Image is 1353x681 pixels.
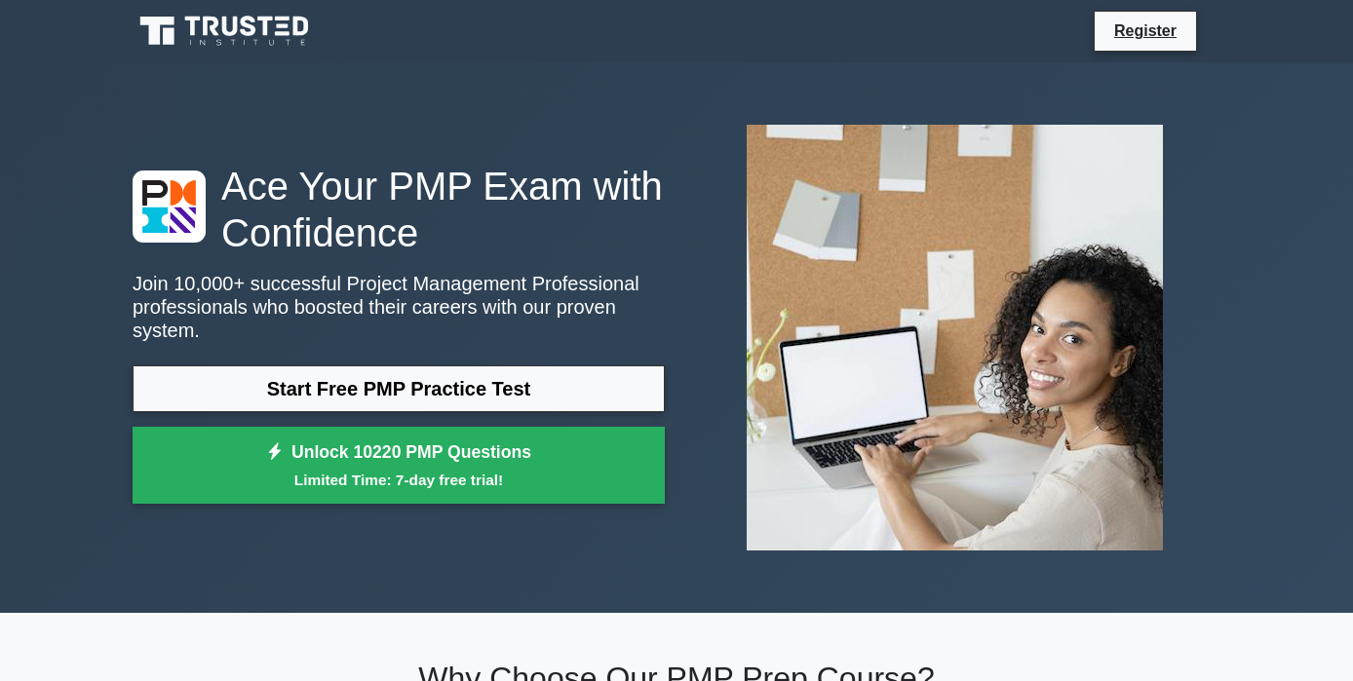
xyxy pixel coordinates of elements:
[133,272,665,342] p: Join 10,000+ successful Project Management Professional professionals who boosted their careers w...
[133,365,665,412] a: Start Free PMP Practice Test
[133,163,665,256] h1: Ace Your PMP Exam with Confidence
[133,427,665,505] a: Unlock 10220 PMP QuestionsLimited Time: 7-day free trial!
[1102,19,1188,43] a: Register
[157,469,640,491] small: Limited Time: 7-day free trial!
